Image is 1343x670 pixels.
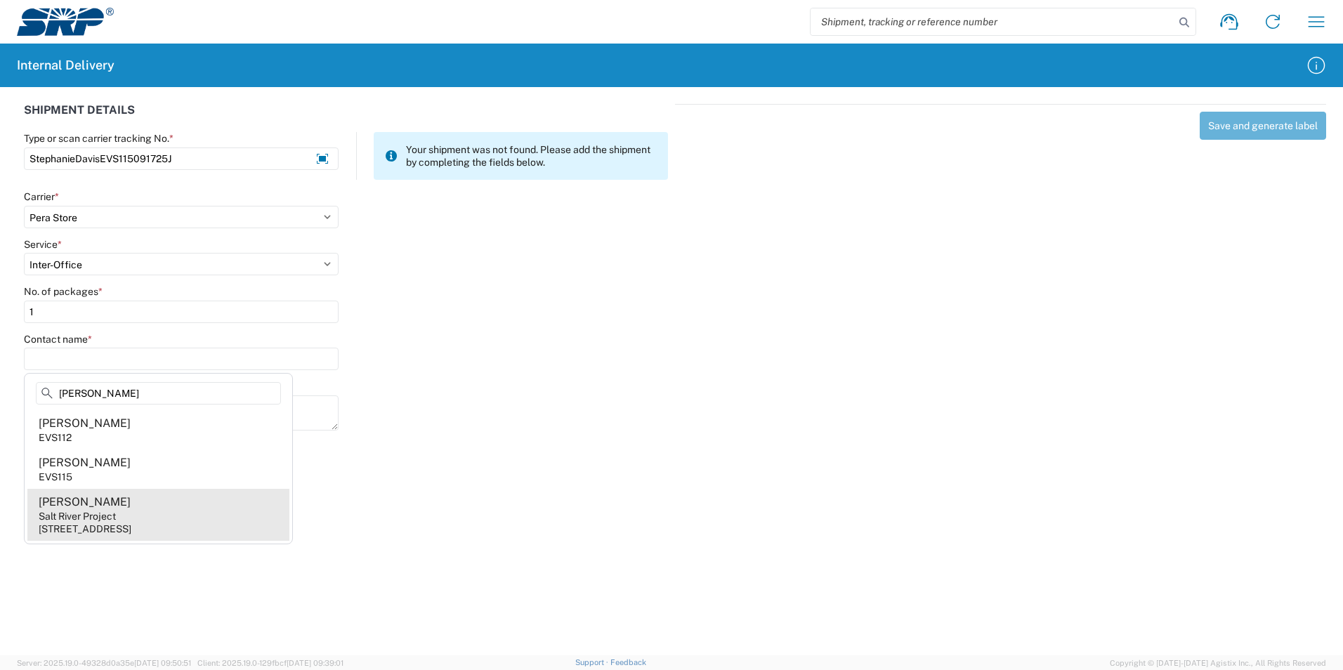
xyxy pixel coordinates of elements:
[39,494,131,510] div: [PERSON_NAME]
[24,333,92,346] label: Contact name
[17,8,114,36] img: srp
[24,238,62,251] label: Service
[610,658,646,666] a: Feedback
[17,57,114,74] h2: Internal Delivery
[287,659,343,667] span: [DATE] 09:39:01
[197,659,343,667] span: Client: 2025.19.0-129fbcf
[39,510,116,523] div: Salt River Project
[134,659,191,667] span: [DATE] 09:50:51
[24,104,668,132] div: SHIPMENT DETAILS
[24,285,103,298] label: No. of packages
[39,523,131,535] div: [STREET_ADDRESS]
[17,659,191,667] span: Server: 2025.19.0-49328d0a35e
[39,455,131,471] div: [PERSON_NAME]
[24,190,59,203] label: Carrier
[39,471,72,483] div: EVS115
[1110,657,1326,669] span: Copyright © [DATE]-[DATE] Agistix Inc., All Rights Reserved
[406,143,657,169] span: Your shipment was not found. Please add the shipment by completing the fields below.
[575,658,610,666] a: Support
[39,431,72,444] div: EVS112
[24,132,173,145] label: Type or scan carrier tracking No.
[811,8,1174,35] input: Shipment, tracking or reference number
[39,416,131,431] div: [PERSON_NAME]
